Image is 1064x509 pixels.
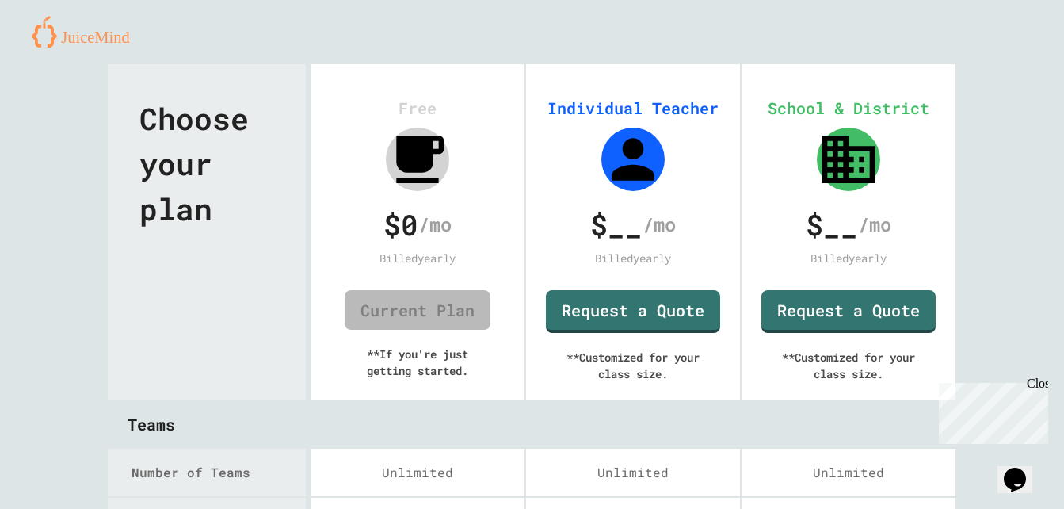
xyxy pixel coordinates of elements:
[330,203,505,246] div: /mo
[32,16,142,48] img: logo-orange.svg
[108,64,306,400] div: Choose your plan
[761,203,936,246] div: /mo
[311,449,524,496] div: Unlimited
[546,203,720,246] div: /mo
[932,377,1048,444] iframe: chat widget
[761,290,936,333] a: Request a Quote
[345,290,490,330] a: Current Plan
[526,449,740,496] div: Unlimited
[742,449,955,496] div: Unlimited
[108,400,956,448] div: Teams
[757,96,940,120] div: School & District
[6,6,109,101] div: Chat with us now!Close
[542,96,724,120] div: Individual Teacher
[997,446,1048,493] iframe: chat widget
[542,250,724,266] div: Billed yearly
[757,333,940,398] div: ** Customized for your class size.
[326,96,509,120] div: Free
[383,203,418,246] span: $ 0
[326,330,509,395] div: ** If you're just getting started.
[590,203,643,246] span: $ __
[806,203,858,246] span: $ __
[542,333,724,398] div: ** Customized for your class size.
[326,250,509,266] div: Billed yearly
[132,463,306,482] div: Number of Teams
[546,290,720,333] a: Request a Quote
[757,250,940,266] div: Billed yearly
